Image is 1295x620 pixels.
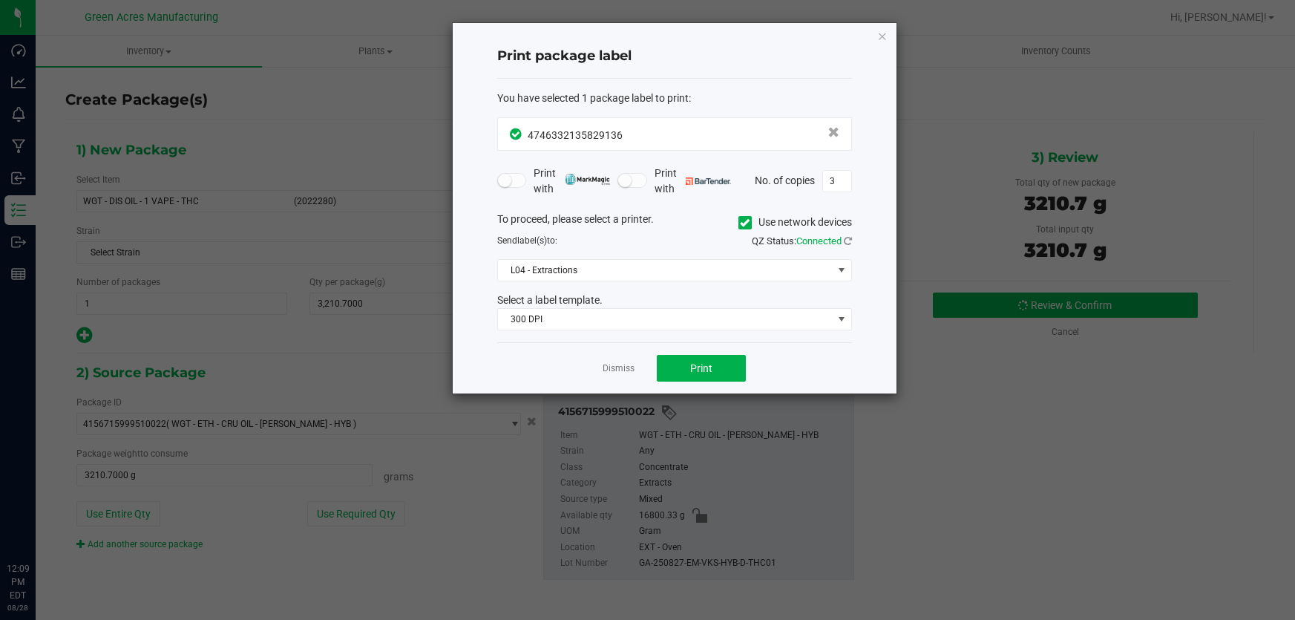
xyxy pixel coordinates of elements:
img: bartender.png [686,177,731,185]
iframe: Resource center [15,501,59,546]
span: No. of copies [755,174,815,186]
span: 4746332135829136 [528,129,623,141]
a: Dismiss [603,362,635,375]
div: : [497,91,852,106]
span: QZ Status: [752,235,852,247]
span: Print with [534,166,610,197]
span: 300 DPI [498,309,833,330]
span: Print with [655,166,731,197]
span: Connected [796,235,842,247]
img: mark_magic_cybra.png [565,174,610,185]
span: Send to: [497,235,557,246]
label: Use network devices [738,215,852,230]
span: label(s) [517,235,547,246]
div: Select a label template. [486,293,863,308]
h4: Print package label [497,47,852,66]
span: L04 - Extractions [498,260,833,281]
span: In Sync [510,126,524,142]
div: To proceed, please select a printer. [486,212,863,234]
span: Print [690,362,712,374]
span: You have selected 1 package label to print [497,92,689,104]
button: Print [657,355,746,382]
